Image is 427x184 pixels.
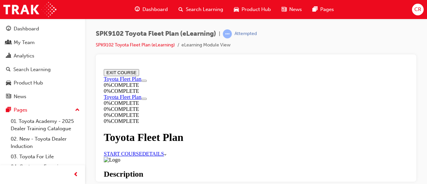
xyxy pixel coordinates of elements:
[8,134,82,152] a: 02. New - Toyota Dealer Induction
[276,3,307,16] a: news-iconNews
[242,6,271,13] span: Product Hub
[13,66,51,73] div: Search Learning
[289,6,302,13] span: News
[223,29,232,38] span: learningRecordVerb_ATTEMPT-icon
[3,10,307,28] section: Course Information
[6,80,11,86] span: car-icon
[3,46,307,52] div: 0 % COMPLETE
[14,25,39,33] div: Dashboard
[414,6,421,13] span: CR
[41,84,63,90] span: DETAILS
[3,104,82,116] button: Pages
[135,5,140,14] span: guage-icon
[8,162,82,172] a: 04. Customer Experience
[3,50,82,62] a: Analytics
[6,67,11,73] span: search-icon
[73,171,78,179] span: prev-icon
[14,79,43,87] div: Product Hub
[3,90,19,97] img: Logo
[181,41,231,49] li: eLearning Module View
[3,36,82,49] a: My Team
[282,5,287,14] span: news-icon
[6,107,11,113] span: pages-icon
[14,106,27,114] div: Pages
[75,106,80,115] span: up-icon
[3,40,96,46] div: 0 % COMPLETE
[178,5,183,14] span: search-icon
[3,65,307,77] h1: Toyota Fleet Plan
[234,5,239,14] span: car-icon
[8,116,82,134] a: 01. Toyota Academy - 2025 Dealer Training Catalogue
[3,23,82,35] a: Dashboard
[320,6,334,13] span: Pages
[3,16,307,22] div: 0 % COMPLETE
[3,84,41,90] a: START COURSE
[3,52,307,58] div: 0 % COMPLETE
[235,31,257,37] div: Attempted
[3,63,82,76] a: Search Learning
[6,53,11,59] span: chart-icon
[14,93,26,101] div: News
[173,3,229,16] a: search-iconSearch Learning
[3,28,96,46] section: Course Information
[3,34,96,40] div: 0 % COMPLETE
[8,152,82,162] a: 03. Toyota For Life
[6,40,11,46] span: people-icon
[307,3,339,16] a: pages-iconPages
[129,3,173,16] a: guage-iconDashboard
[6,26,11,32] span: guage-icon
[3,22,307,28] div: 0 % COMPLETE
[3,2,56,17] img: Trak
[3,3,38,10] button: EXIT COURSE
[219,30,220,38] span: |
[186,6,223,13] span: Search Learning
[412,4,424,15] button: CR
[3,28,40,33] a: Toyota Fleet Plan
[41,84,65,90] a: DETAILS
[14,39,35,46] div: My Team
[3,90,82,103] a: News
[142,6,168,13] span: Dashboard
[229,3,276,16] a: car-iconProduct Hub
[313,5,318,14] span: pages-icon
[3,10,40,15] a: Toyota Fleet Plan
[3,77,82,89] a: Product Hub
[96,42,175,48] a: SPK9102 Toyota Fleet Plan (eLearning)
[3,103,307,112] h2: Description
[96,30,216,38] span: SPK9102 Toyota Fleet Plan (eLearning)
[14,52,34,60] div: Analytics
[3,21,82,104] button: DashboardMy TeamAnalyticsSearch LearningProduct HubNews
[6,94,11,100] span: news-icon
